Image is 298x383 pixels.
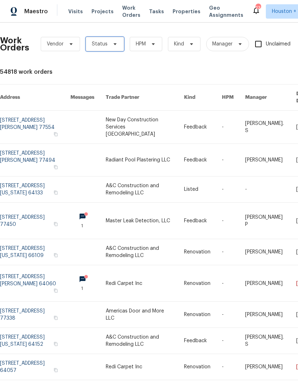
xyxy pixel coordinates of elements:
span: Work Orders [122,4,140,19]
span: HPM [136,40,146,48]
td: - [216,144,239,176]
td: Renovation [178,354,216,380]
button: Copy Address [53,287,59,294]
td: Redi Carpet Inc [100,265,178,302]
button: Copy Address [53,252,59,258]
th: Kind [178,84,216,111]
td: New Day Construction Services [GEOGRAPHIC_DATA] [100,111,178,144]
button: Copy Address [53,367,59,373]
td: Americas Door and More LLC [100,302,178,328]
button: Copy Address [53,221,59,227]
td: Renovation [178,265,216,302]
td: - [239,176,290,203]
span: Manager [212,40,233,48]
span: Projects [91,8,114,15]
td: [PERSON_NAME] [239,144,290,176]
span: Visits [68,8,83,15]
span: Maestro [24,8,48,15]
button: Copy Address [53,189,59,196]
td: [PERSON_NAME] [239,302,290,328]
td: A&C Construction and Remodeling LLC [100,328,178,354]
td: Redi Carpet Inc [100,354,178,380]
div: 23 [255,4,260,11]
td: A&C Construction and Remodeling LLC [100,239,178,265]
td: - [216,328,239,354]
td: - [216,176,239,203]
span: Vendor [47,40,64,48]
td: Listed [178,176,216,203]
td: [PERSON_NAME] [239,265,290,302]
th: Manager [239,84,290,111]
td: - [216,111,239,144]
td: - [216,265,239,302]
th: Trade Partner [100,84,178,111]
span: Properties [173,8,200,15]
td: - [216,203,239,239]
td: [PERSON_NAME]. S [239,111,290,144]
th: HPM [216,84,239,111]
td: - [216,302,239,328]
span: Kind [174,40,184,48]
td: - [216,354,239,380]
td: Feedback [178,111,216,144]
td: Renovation [178,239,216,265]
td: - [216,239,239,265]
span: Unclaimed [266,40,290,48]
span: Geo Assignments [209,4,243,19]
td: Feedback [178,203,216,239]
td: [PERSON_NAME] P [239,203,290,239]
span: Tasks [149,9,164,14]
td: Radiant Pool Plastering LLC [100,144,178,176]
button: Copy Address [53,131,59,137]
td: [PERSON_NAME] [239,354,290,380]
td: [PERSON_NAME] [239,239,290,265]
td: [PERSON_NAME]. S [239,328,290,354]
td: A&C Construction and Remodeling LLC [100,176,178,203]
td: Renovation [178,302,216,328]
button: Copy Address [53,341,59,347]
span: Status [92,40,108,48]
th: Messages [65,84,100,111]
td: Master Leak Detection, LLC [100,203,178,239]
td: Feedback [178,144,216,176]
button: Copy Address [53,164,59,170]
button: Copy Address [53,315,59,321]
td: Feedback [178,328,216,354]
